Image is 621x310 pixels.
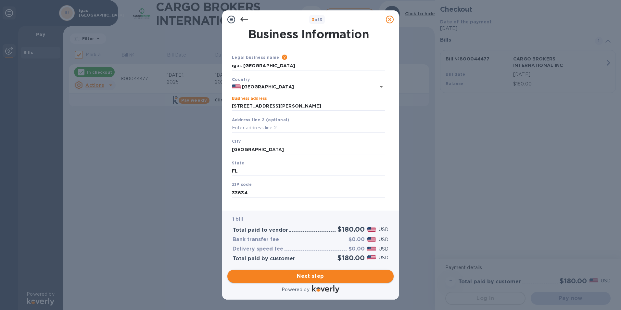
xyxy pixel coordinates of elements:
button: Open [377,82,386,91]
h3: Delivery speed fee [233,246,283,252]
input: Enter address line 2 [232,123,385,133]
h2: $180.00 [337,254,365,262]
b: Country [232,77,250,82]
input: Enter ZIP code [232,188,385,198]
img: US [232,84,241,89]
img: Logo [312,285,339,293]
p: USD [379,226,388,233]
h3: $0.00 [349,237,365,243]
img: USD [367,237,376,242]
span: Next step [233,272,388,280]
h3: $0.00 [349,246,365,252]
img: USD [367,247,376,251]
p: USD [379,246,388,252]
b: ZIP code [232,182,252,187]
b: of 3 [312,17,323,22]
b: City [232,139,241,144]
button: Next step [227,270,394,283]
b: Address line 2 (optional) [232,117,289,122]
span: 3 [312,17,314,22]
input: Enter city [232,145,385,154]
h3: Total paid by customer [233,256,295,262]
h1: Business Information [231,27,387,41]
input: Enter state [232,166,385,176]
p: Powered by [282,286,309,293]
img: USD [367,255,376,260]
input: Enter legal business name [232,61,385,71]
h3: Bank transfer fee [233,237,279,243]
h2: $180.00 [337,225,365,233]
b: State [232,161,244,165]
b: 1 bill [233,216,243,222]
p: USD [379,254,388,261]
input: Select country [241,83,367,91]
b: Legal business name [232,55,279,60]
p: USD [379,236,388,243]
img: USD [367,227,376,232]
h3: Total paid to vendor [233,227,288,233]
input: Enter address [232,101,385,111]
label: Business address [232,97,267,101]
